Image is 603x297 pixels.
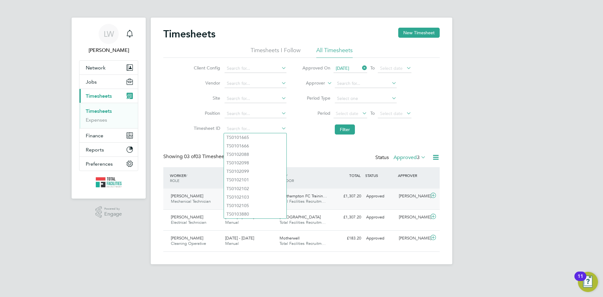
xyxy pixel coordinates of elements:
div: STATUS [364,170,396,181]
a: Go to home page [79,177,138,187]
div: APPROVER [396,170,429,181]
span: ROLE [170,178,179,183]
h2: Timesheets [163,28,215,40]
a: Timesheets [86,108,112,114]
div: Approved [364,191,396,201]
span: / [286,173,287,178]
span: LW [104,30,114,38]
span: Select date [380,111,403,116]
input: Select one [335,94,397,103]
label: Site [192,95,220,101]
span: Manual [225,241,239,246]
span: Engage [104,212,122,217]
a: LW[PERSON_NAME] [79,24,138,54]
li: TS0101665 [224,133,286,142]
div: 11 [578,276,583,284]
div: Showing [163,153,229,160]
span: Preferences [86,161,113,167]
span: [DATE] - [DATE] [225,235,254,241]
button: Open Resource Center, 11 new notifications [578,272,598,292]
div: Timesheets [79,103,138,128]
nav: Main navigation [72,18,146,199]
li: TS0102099 [224,167,286,176]
span: 03 of [184,153,195,160]
div: £1,307.20 [331,191,364,201]
li: TS0102102 [224,184,286,193]
span: Total Facilities Recruitm… [280,199,326,204]
input: Search for... [225,124,286,133]
li: TS0103880 [224,210,286,218]
div: Approved [364,233,396,244]
label: Approved [394,154,426,161]
li: Timesheets I Follow [251,47,301,58]
span: Manual [225,220,239,225]
li: All Timesheets [316,47,353,58]
button: Timesheets [79,89,138,103]
div: SITE [277,170,331,186]
label: Approved On [302,65,330,71]
span: Network [86,65,106,71]
label: Period [302,110,330,116]
span: TOTAL [349,173,361,178]
span: To [368,109,377,117]
button: Filter [335,124,355,135]
button: New Timesheet [398,28,440,38]
input: Search for... [225,109,286,118]
span: Mechanical Technician [171,199,211,204]
span: Total Facilities Recruitm… [280,220,326,225]
div: WORKER [168,170,223,186]
div: [PERSON_NAME] [396,191,429,201]
div: PERIOD [223,170,277,186]
button: Network [79,61,138,74]
input: Search for... [225,64,286,73]
label: Position [192,110,220,116]
div: [PERSON_NAME] [396,233,429,244]
button: Reports [79,143,138,157]
div: Status [375,153,427,162]
span: Southampton FC Trainin… [280,193,327,199]
span: [PERSON_NAME] [171,235,203,241]
li: TS0102103 [224,193,286,201]
span: [PERSON_NAME] [171,193,203,199]
a: Expenses [86,117,107,123]
li: TS0102088 [224,150,286,159]
label: Timesheet ID [192,125,220,131]
label: Period Type [302,95,330,101]
button: Finance [79,129,138,142]
span: Select date [380,65,403,71]
div: £183.20 [331,233,364,244]
span: Reports [86,147,104,153]
li: TS0102105 [224,201,286,210]
img: tfrecruitment-logo-retina.png [96,177,122,187]
label: Approver [297,80,325,86]
label: Client Config [192,65,220,71]
li: TS0101666 [224,142,286,150]
li: TS0102098 [224,159,286,167]
span: Total Facilities Recruitm… [280,241,326,246]
span: Cleaning Operative [171,241,206,246]
span: 3 [417,154,420,161]
span: Motherwell [280,235,300,241]
span: Electrical Technician [171,220,206,225]
button: Jobs [79,75,138,89]
input: Search for... [335,79,397,88]
input: Search for... [225,79,286,88]
span: [DATE] [336,65,349,71]
span: Louise Walsh [79,47,138,54]
div: Approved [364,212,396,223]
span: Select date [336,111,358,116]
span: [GEOGRAPHIC_DATA] [280,214,321,220]
button: Preferences [79,157,138,171]
span: Powered by [104,206,122,212]
span: To [368,64,377,72]
span: Jobs [86,79,97,85]
a: Powered byEngage [95,206,122,218]
span: Finance [86,133,103,139]
span: Timesheets [86,93,112,99]
div: [PERSON_NAME] [396,212,429,223]
span: / [186,173,187,178]
li: TS0102101 [224,176,286,184]
span: 03 Timesheets [184,153,228,160]
label: Vendor [192,80,220,86]
span: [DATE] - [DATE] [225,214,254,220]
